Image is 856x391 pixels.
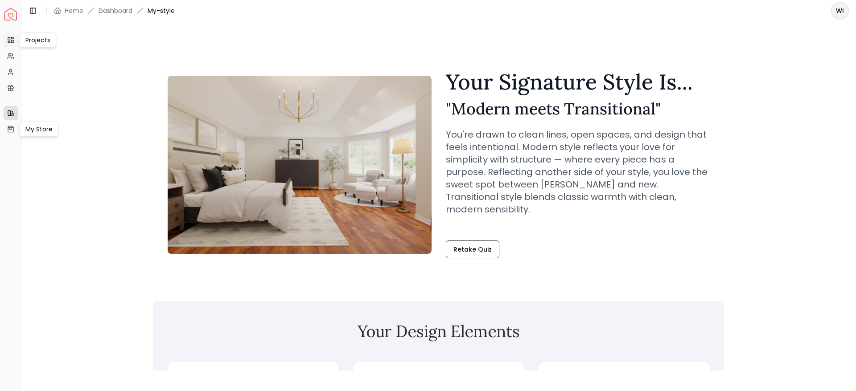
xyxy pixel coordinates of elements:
[446,71,710,93] h1: Your Signature Style Is...
[831,2,849,20] button: WI
[20,122,58,137] div: My Store
[832,3,848,19] span: WI
[148,6,175,15] span: My-style
[168,322,710,340] h2: Your Design Elements
[446,100,710,118] h2: " Modern meets Transitional "
[4,8,17,20] img: Spacejoy Logo
[65,6,83,15] a: Home
[99,6,132,15] a: Dashboard
[168,76,432,254] img: Modern meets Transitional Style Example
[446,128,710,216] p: You're drawn to clean lines, open spaces, and design that feels intentional. Modern style reflect...
[54,6,175,15] nav: breadcrumb
[4,8,17,20] a: Spacejoy
[20,33,56,48] div: Projects
[446,240,499,258] a: Retake Quiz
